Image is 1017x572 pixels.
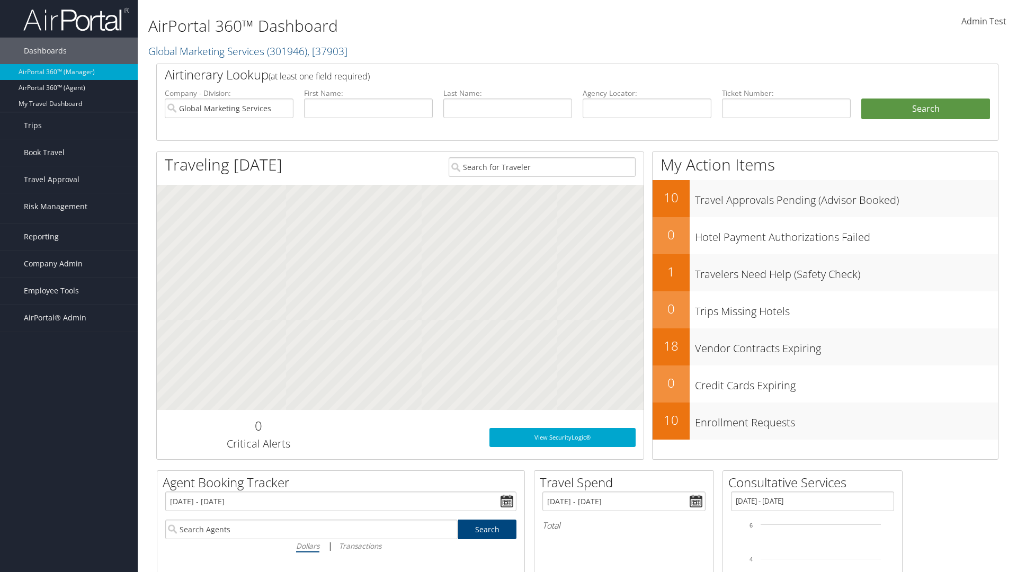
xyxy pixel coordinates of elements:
[695,299,998,319] h3: Trips Missing Hotels
[653,254,998,291] a: 1Travelers Need Help (Safety Check)
[695,187,998,208] h3: Travel Approvals Pending (Advisor Booked)
[542,520,706,531] h6: Total
[653,411,690,429] h2: 10
[695,410,998,430] h3: Enrollment Requests
[653,189,690,207] h2: 10
[653,217,998,254] a: 0Hotel Payment Authorizations Failed
[750,522,753,529] tspan: 6
[961,5,1006,38] a: Admin Test
[728,473,902,491] h2: Consultative Services
[24,38,67,64] span: Dashboards
[296,541,319,551] i: Dollars
[304,88,433,99] label: First Name:
[653,300,690,318] h2: 0
[24,193,87,220] span: Risk Management
[267,44,307,58] span: ( 301946 )
[24,251,83,277] span: Company Admin
[24,139,65,166] span: Book Travel
[165,436,352,451] h3: Critical Alerts
[722,88,851,99] label: Ticket Number:
[24,224,59,250] span: Reporting
[165,88,293,99] label: Company - Division:
[653,226,690,244] h2: 0
[540,473,713,491] h2: Travel Spend
[165,154,282,176] h1: Traveling [DATE]
[653,263,690,281] h2: 1
[339,541,381,551] i: Transactions
[653,403,998,440] a: 10Enrollment Requests
[695,336,998,356] h3: Vendor Contracts Expiring
[695,225,998,245] h3: Hotel Payment Authorizations Failed
[861,99,990,120] button: Search
[653,337,690,355] h2: 18
[489,428,636,447] a: View SecurityLogic®
[24,278,79,304] span: Employee Tools
[583,88,711,99] label: Agency Locator:
[24,112,42,139] span: Trips
[695,262,998,282] h3: Travelers Need Help (Safety Check)
[458,520,517,539] a: Search
[165,539,516,552] div: |
[307,44,347,58] span: , [ 37903 ]
[750,556,753,562] tspan: 4
[695,373,998,393] h3: Credit Cards Expiring
[653,328,998,365] a: 18Vendor Contracts Expiring
[23,7,129,32] img: airportal-logo.png
[165,417,352,435] h2: 0
[653,154,998,176] h1: My Action Items
[24,305,86,331] span: AirPortal® Admin
[653,374,690,392] h2: 0
[653,365,998,403] a: 0Credit Cards Expiring
[24,166,79,193] span: Travel Approval
[449,157,636,177] input: Search for Traveler
[165,520,458,539] input: Search Agents
[653,291,998,328] a: 0Trips Missing Hotels
[653,180,998,217] a: 10Travel Approvals Pending (Advisor Booked)
[961,15,1006,27] span: Admin Test
[269,70,370,82] span: (at least one field required)
[148,44,347,58] a: Global Marketing Services
[148,15,720,37] h1: AirPortal 360™ Dashboard
[165,66,920,84] h2: Airtinerary Lookup
[163,473,524,491] h2: Agent Booking Tracker
[443,88,572,99] label: Last Name:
